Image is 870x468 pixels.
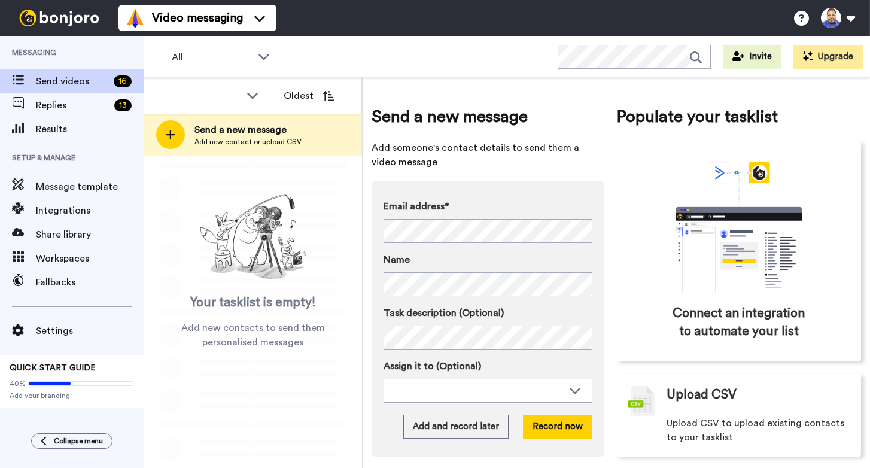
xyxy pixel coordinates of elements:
span: Message template [36,180,144,194]
label: Assign it to (Optional) [384,359,592,373]
button: Add and record later [403,415,509,439]
span: Upload CSV [667,386,737,404]
span: Replies [36,98,109,113]
span: Fallbacks [36,275,144,290]
img: ready-set-action.png [193,189,313,285]
button: Oldest [275,84,343,108]
img: bj-logo-header-white.svg [14,10,104,26]
span: Your tasklist is empty! [190,294,316,312]
button: Collapse menu [31,433,112,449]
span: Send videos [36,74,109,89]
span: QUICK START GUIDE [10,364,96,372]
span: Collapse menu [54,436,103,446]
span: Send a new message [372,105,604,129]
span: Populate your tasklist [616,105,861,129]
span: Share library [36,227,144,242]
span: Add new contacts to send them personalised messages [162,321,344,350]
img: csv-grey.png [628,386,655,416]
label: Email address* [384,199,592,214]
span: Workspaces [36,251,144,266]
button: Record now [523,415,592,439]
div: 16 [114,75,132,87]
span: Send a new message [194,123,302,137]
span: Integrations [36,203,144,218]
span: Name [384,253,410,267]
button: Upgrade [793,45,863,69]
div: 13 [114,99,132,111]
span: Results [36,122,144,136]
span: Video messaging [152,10,243,26]
span: 40% [10,379,26,388]
span: Add someone's contact details to send them a video message [372,141,604,169]
img: vm-color.svg [126,8,145,28]
span: Upload CSV to upload existing contacts to your tasklist [667,416,849,445]
span: Settings [36,324,144,338]
span: All [172,50,252,65]
button: Invite [723,45,781,69]
div: animation [649,162,829,293]
span: Add your branding [10,391,134,400]
label: Task description (Optional) [384,306,592,320]
span: Connect an integration to automate your list [667,305,810,341]
span: Add new contact or upload CSV [194,137,302,147]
